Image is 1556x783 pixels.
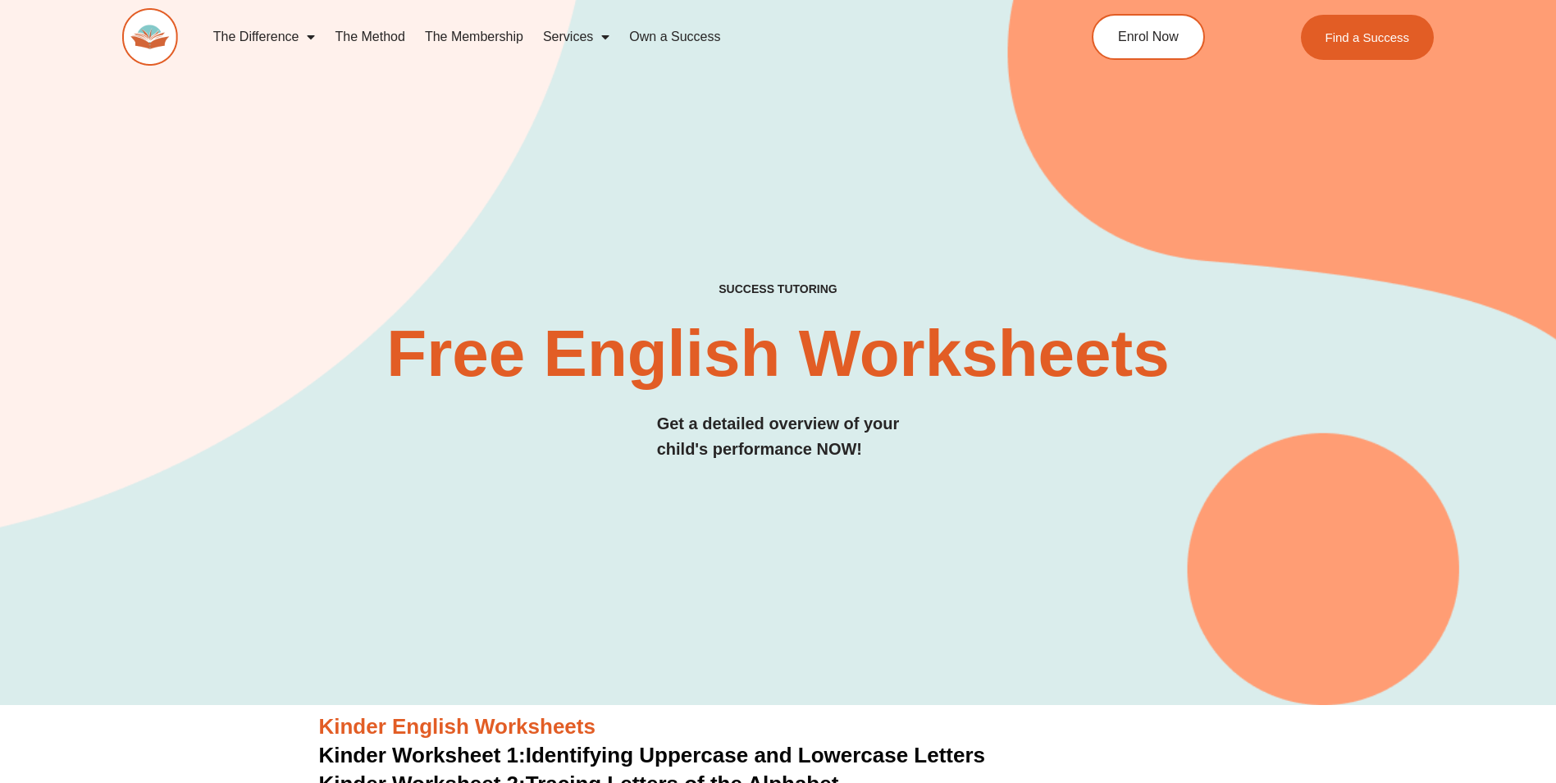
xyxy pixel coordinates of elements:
[1301,15,1435,60] a: Find a Success
[319,743,986,767] a: Kinder Worksheet 1:Identifying Uppercase and Lowercase Letters
[319,743,526,767] span: Kinder Worksheet 1:
[1118,30,1179,43] span: Enrol Now
[203,18,326,56] a: The Difference
[203,18,1017,56] nav: Menu
[415,18,533,56] a: The Membership
[345,321,1211,387] h2: Free English Worksheets​
[584,282,973,296] h4: SUCCESS TUTORING​
[657,411,900,462] h3: Get a detailed overview of your child's performance NOW!
[619,18,730,56] a: Own a Success
[1092,14,1205,60] a: Enrol Now
[1326,31,1410,43] span: Find a Success
[319,713,1238,741] h3: Kinder English Worksheets
[533,18,619,56] a: Services
[325,18,414,56] a: The Method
